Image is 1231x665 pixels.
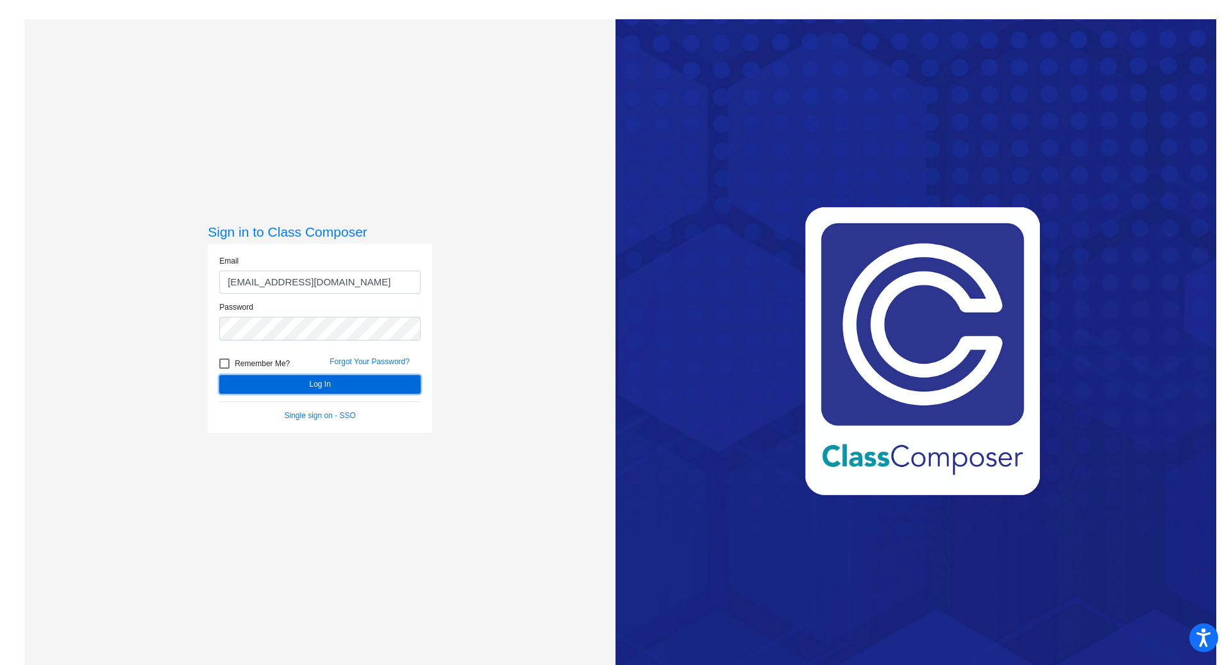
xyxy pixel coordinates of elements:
a: Forgot Your Password? [330,357,410,366]
label: Email [219,255,239,267]
label: Password [219,301,253,313]
button: Log In [219,375,421,394]
span: Remember Me? [235,356,290,371]
a: Single sign on - SSO [285,411,356,420]
h3: Sign in to Class Composer [208,224,432,240]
